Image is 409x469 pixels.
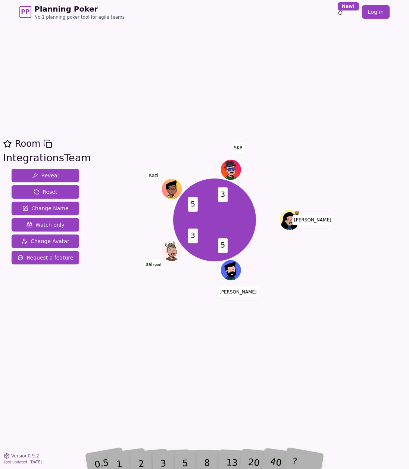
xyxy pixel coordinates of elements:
span: Kate is the host [294,210,300,215]
span: 5 [218,238,228,253]
span: Room [15,137,40,150]
a: PPPlanning PokerNo.1 planning poker tool for agile teams [19,4,125,20]
span: 3 [188,229,198,243]
span: Planning Poker [34,4,125,14]
button: Watch only [12,218,79,232]
span: Version 0.9.2 [11,453,39,459]
button: Click to change your avatar [162,241,182,261]
span: Click to change your name [292,215,333,225]
span: No.1 planning poker tool for agile teams [34,14,125,20]
span: Click to change your name [232,143,244,153]
span: (you) [152,263,161,267]
span: Watch only [26,221,65,229]
button: Reveal [12,169,79,182]
span: Request a feature [18,254,73,261]
span: Reveal [32,172,59,179]
span: Change Avatar [22,237,69,245]
span: PP [21,7,29,16]
button: Version0.9.2 [4,453,39,459]
span: Click to change your name [218,287,259,297]
div: IntegrationsTeam [3,150,91,166]
span: Click to change your name [144,259,163,270]
span: 5 [188,197,198,211]
span: Click to change your name [147,170,160,181]
button: New! [334,5,347,19]
button: Request a feature [12,251,79,264]
div: New! [338,2,359,10]
button: Add as favourite [3,137,12,150]
span: Reset [34,188,57,196]
button: Change Avatar [12,234,79,248]
span: Last updated: [DATE] [4,460,42,464]
button: Reset [12,185,79,199]
span: 3 [218,187,228,202]
span: Change Name [22,205,68,212]
button: Change Name [12,202,79,215]
a: Log in [362,5,390,19]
